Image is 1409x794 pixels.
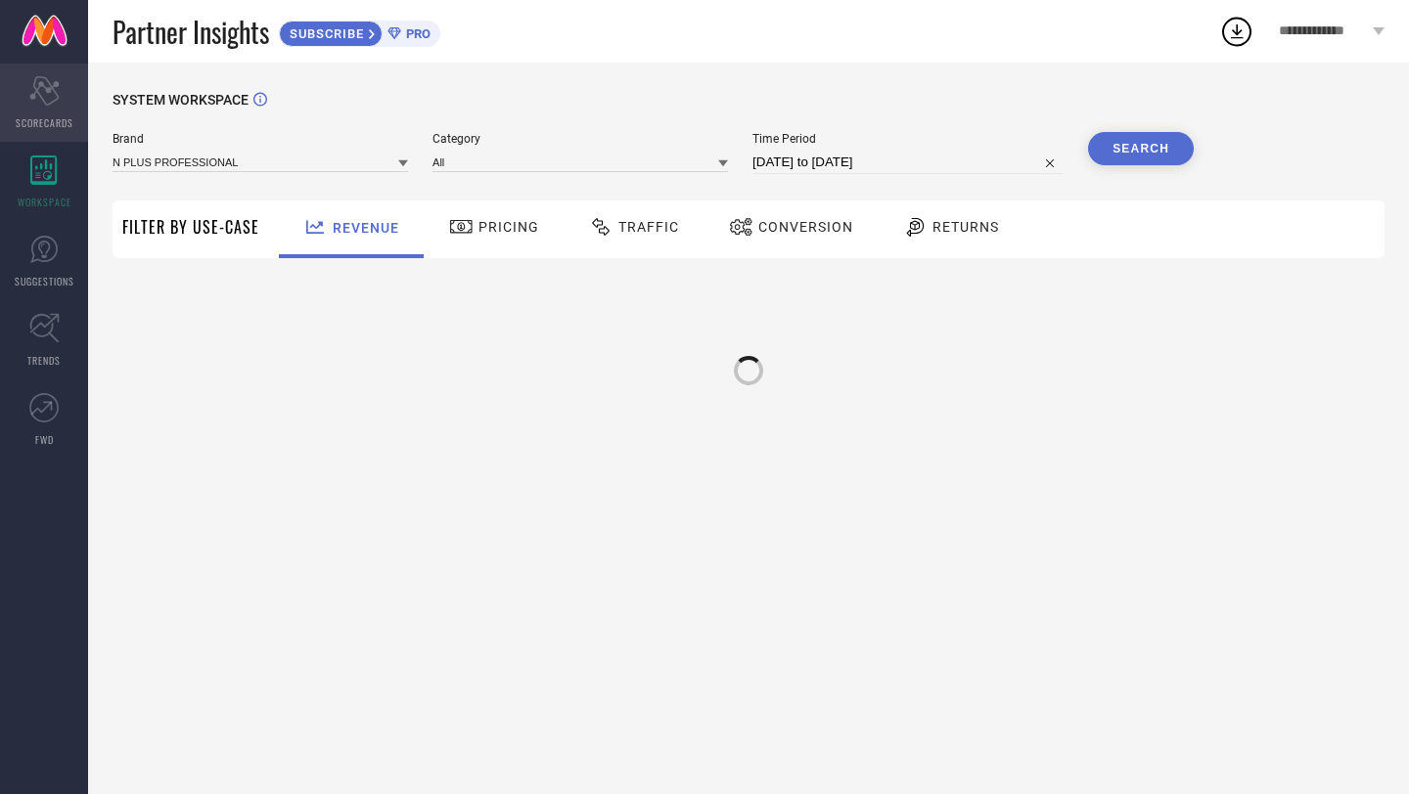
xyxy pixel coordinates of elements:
[15,274,74,288] span: SUGGESTIONS
[401,26,431,41] span: PRO
[1088,132,1194,165] button: Search
[333,220,399,236] span: Revenue
[35,432,54,447] span: FWD
[113,92,249,108] span: SYSTEM WORKSPACE
[752,132,1064,146] span: Time Period
[618,219,679,235] span: Traffic
[122,215,259,239] span: Filter By Use-Case
[1219,14,1254,49] div: Open download list
[16,115,73,130] span: SCORECARDS
[478,219,539,235] span: Pricing
[279,16,440,47] a: SUBSCRIBEPRO
[932,219,999,235] span: Returns
[27,353,61,368] span: TRENDS
[432,132,728,146] span: Category
[113,132,408,146] span: Brand
[752,151,1064,174] input: Select time period
[280,26,369,41] span: SUBSCRIBE
[758,219,853,235] span: Conversion
[18,195,71,209] span: WORKSPACE
[113,12,269,52] span: Partner Insights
